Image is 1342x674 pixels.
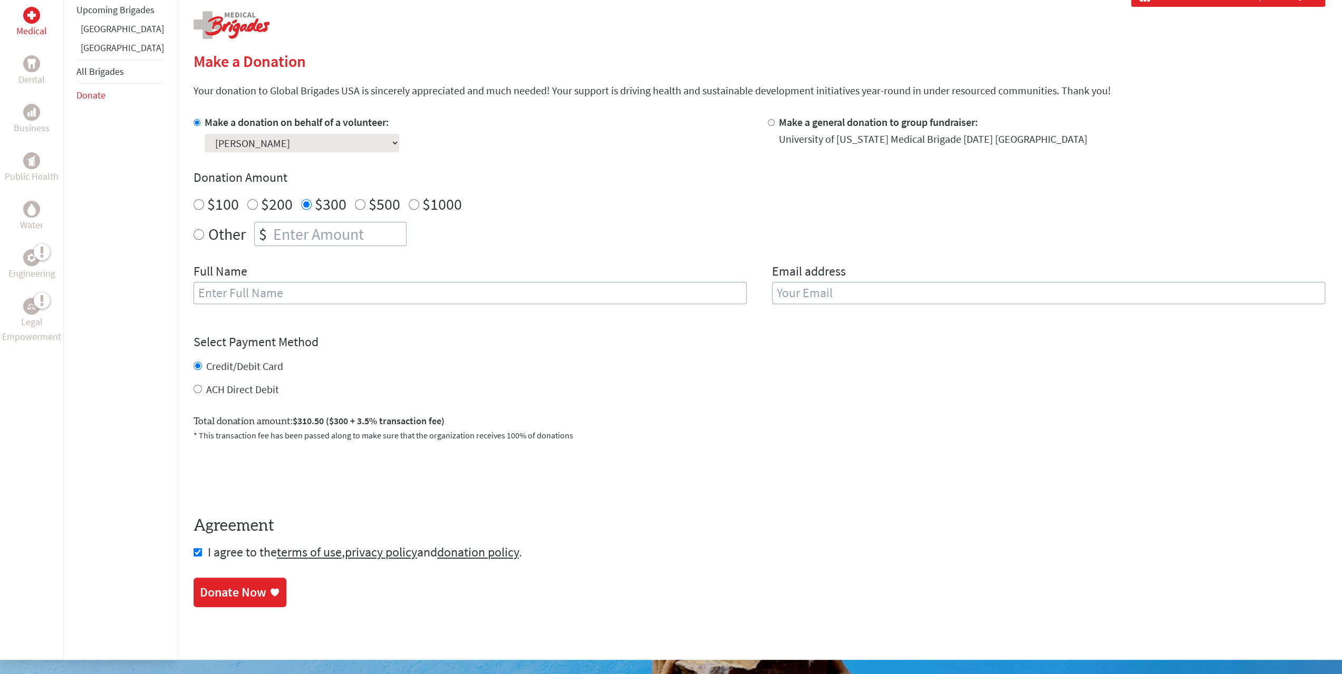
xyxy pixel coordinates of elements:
[2,298,61,344] a: Legal EmpowermentLegal Empowerment
[81,23,164,35] a: [GEOGRAPHIC_DATA]
[207,194,239,214] label: $100
[206,383,279,396] label: ACH Direct Debit
[194,578,286,607] a: Donate Now
[779,132,1087,146] div: University of [US_STATE] Medical Brigade [DATE] [GEOGRAPHIC_DATA]
[23,152,40,169] div: Public Health
[255,222,271,246] div: $
[772,282,1325,304] input: Your Email
[194,282,747,304] input: Enter Full Name
[772,263,846,282] label: Email address
[27,253,36,262] img: Engineering
[194,516,1325,535] h4: Agreement
[205,115,389,129] label: Make a donation on behalf of a volunteer:
[27,11,36,19] img: Medical
[20,218,43,232] p: Water
[81,42,164,54] a: [GEOGRAPHIC_DATA]
[5,152,59,184] a: Public HealthPublic Health
[194,263,247,282] label: Full Name
[194,83,1325,98] p: Your donation to Global Brigades USA is sincerely appreciated and much needed! Your support is dr...
[23,249,40,266] div: Engineering
[76,4,155,16] a: Upcoming Brigades
[76,84,164,107] li: Donate
[76,22,164,41] li: Ghana
[16,24,47,38] p: Medical
[27,303,36,309] img: Legal Empowerment
[27,58,36,69] img: Dental
[76,65,124,77] a: All Brigades
[194,454,354,495] iframe: reCAPTCHA
[23,55,40,72] div: Dental
[437,544,519,560] a: donation policy
[293,415,445,427] span: $310.50 ($300 + 3.5% transaction fee)
[27,155,36,166] img: Public Health
[16,7,47,38] a: MedicalMedical
[23,298,40,315] div: Legal Empowerment
[20,201,43,232] a: WaterWater
[8,249,55,281] a: EngineeringEngineering
[194,334,1325,350] h4: Select Payment Method
[194,414,445,429] label: Total donation amount:
[194,169,1325,186] h4: Donation Amount
[206,359,283,373] label: Credit/Debit Card
[200,584,266,601] div: Donate Now
[194,429,1325,442] p: * This transaction fee has been passed along to make sure that the organization receives 100% of ...
[315,194,346,214] label: $300
[194,11,269,39] img: logo-medical.png
[14,121,50,135] p: Business
[18,72,45,87] p: Dental
[271,222,406,246] input: Enter Amount
[194,52,1325,71] h2: Make a Donation
[208,222,246,246] label: Other
[14,104,50,135] a: BusinessBusiness
[345,544,417,560] a: privacy policy
[8,266,55,281] p: Engineering
[23,7,40,24] div: Medical
[76,60,164,84] li: All Brigades
[779,115,978,129] label: Make a general donation to group fundraiser:
[208,544,522,560] span: I agree to the , and .
[277,544,342,560] a: terms of use
[27,108,36,116] img: Business
[369,194,400,214] label: $500
[76,41,164,60] li: Panama
[23,104,40,121] div: Business
[27,203,36,215] img: Water
[5,169,59,184] p: Public Health
[76,89,105,101] a: Donate
[18,55,45,87] a: DentalDental
[23,201,40,218] div: Water
[261,194,293,214] label: $200
[422,194,462,214] label: $1000
[2,315,61,344] p: Legal Empowerment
